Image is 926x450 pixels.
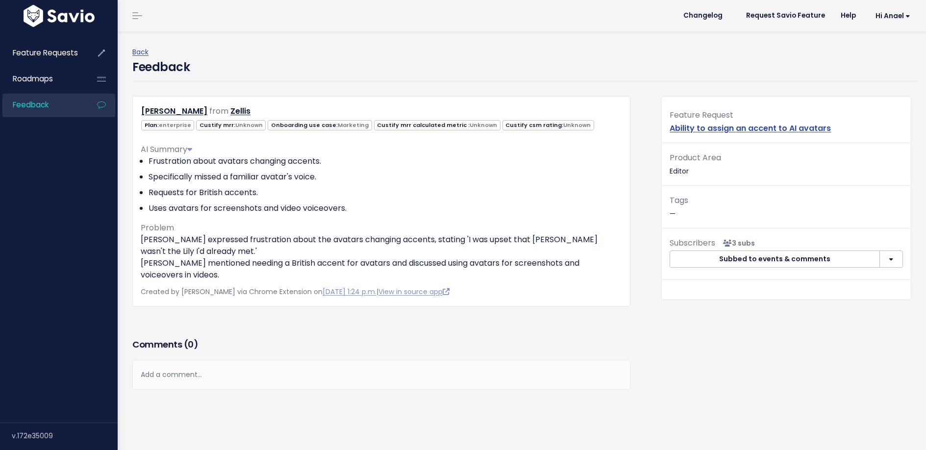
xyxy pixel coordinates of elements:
[670,194,903,220] p: —
[149,171,622,183] li: Specifically missed a familiar avatar's voice.
[876,12,910,20] span: Hi Anael
[141,222,174,233] span: Problem
[268,120,372,130] span: Onboarding use case:
[670,237,715,249] span: Subscribers
[683,12,723,19] span: Changelog
[149,155,622,167] li: Frustration about avatars changing accents.
[2,42,81,64] a: Feature Requests
[132,47,149,57] a: Back
[132,360,630,389] div: Add a comment...
[2,68,81,90] a: Roadmaps
[196,120,266,130] span: Custify mrr:
[149,187,622,199] li: Requests for British accents.
[159,121,191,129] span: enterprise
[141,287,450,297] span: Created by [PERSON_NAME] via Chrome Extension on |
[141,105,207,117] a: [PERSON_NAME]
[864,8,918,24] a: Hi Anael
[338,121,369,129] span: Marketing
[21,5,97,27] img: logo-white.9d6f32f41409.svg
[141,234,622,281] p: [PERSON_NAME] expressed frustration about the avatars changing accents, stating 'I was upset that...
[2,94,81,116] a: Feedback
[670,195,688,206] span: Tags
[502,120,594,130] span: Custify csm rating:
[738,8,833,23] a: Request Savio Feature
[13,74,53,84] span: Roadmaps
[670,152,721,163] span: Product Area
[374,120,501,130] span: Custify mrr calculated metric :
[141,144,192,155] span: AI Summary
[149,202,622,214] li: Uses avatars for screenshots and video voiceovers.
[563,121,591,129] span: Unknown
[235,121,263,129] span: Unknown
[378,287,450,297] a: View in source app
[141,120,194,130] span: Plan:
[470,121,497,129] span: Unknown
[188,338,194,350] span: 0
[670,123,831,134] a: Ability to assign an accent to AI avatars
[12,423,118,449] div: v.172e35009
[13,48,78,58] span: Feature Requests
[132,58,190,76] h4: Feedback
[719,238,755,248] span: <p><strong>Subscribers</strong><br><br> - Anael Pichon<br> - Renee Scrybalo<br> - Efma Rosario<br...
[670,250,880,268] button: Subbed to events & comments
[13,100,49,110] span: Feedback
[230,105,250,117] a: Zellis
[670,151,903,177] p: Editor
[670,109,733,121] span: Feature Request
[833,8,864,23] a: Help
[323,287,376,297] a: [DATE] 1:24 p.m.
[132,338,630,351] h3: Comments ( )
[209,105,228,117] span: from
